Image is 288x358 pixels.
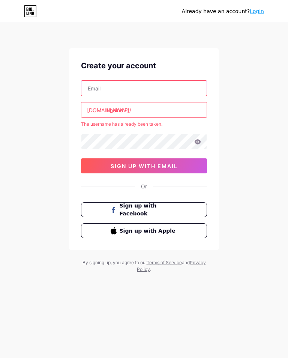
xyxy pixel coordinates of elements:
div: [DOMAIN_NAME]/ [87,106,131,114]
div: Or [141,182,147,190]
span: Sign up with Apple [120,227,178,235]
input: Email [81,81,207,96]
span: sign up with email [111,163,178,169]
span: Sign up with Facebook [120,202,178,218]
button: Sign up with Facebook [81,202,207,217]
input: username [81,102,207,117]
div: By signing up, you agree to our and . [80,259,208,273]
button: sign up with email [81,158,207,173]
div: Create your account [81,60,207,71]
button: Sign up with Apple [81,223,207,238]
div: Already have an account? [182,8,264,15]
div: The username has already been taken. [81,121,207,128]
a: Login [250,8,264,14]
a: Terms of Service [147,260,182,265]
